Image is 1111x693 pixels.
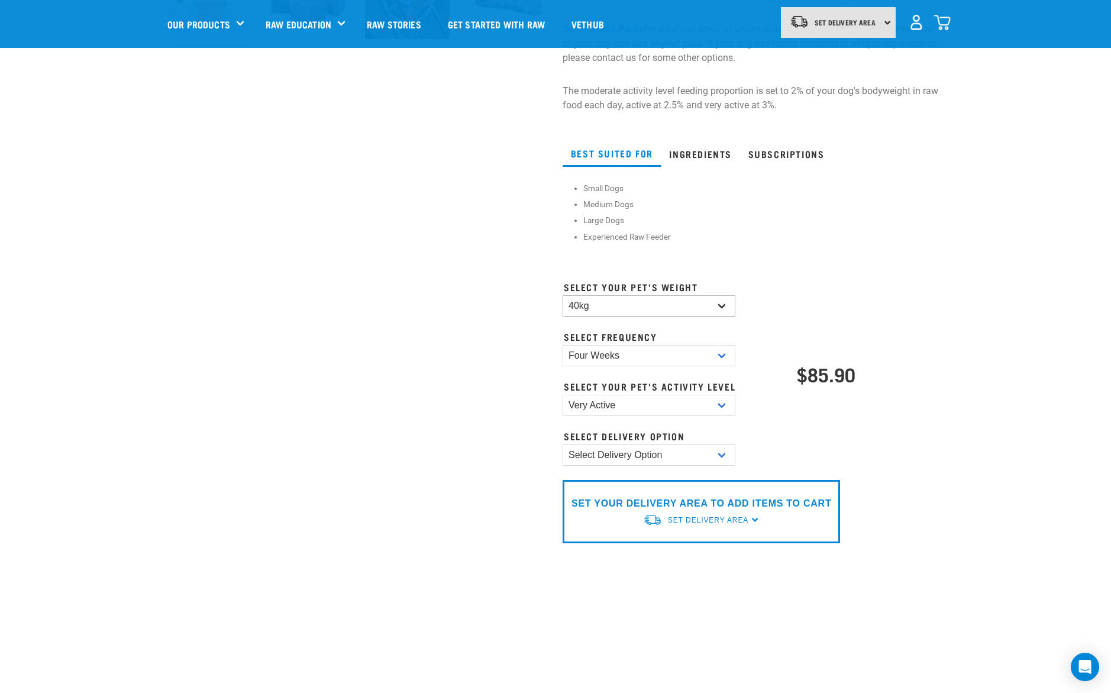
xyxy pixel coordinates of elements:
[563,84,944,112] p: The moderate activity level feeding proportion is set to 2% of your dog's bodyweight in raw food ...
[748,147,825,161] span: Subscriptions
[571,146,653,160] span: Best suited for
[910,15,922,30] img: account.png
[564,431,735,441] h6: Select delivery option
[790,14,809,29] img: van-moving.png
[583,213,939,227] li: Large Dogs
[934,14,951,31] img: home-icon@2x.png
[564,331,735,342] h6: Select frequency
[571,497,831,511] p: SET YOUR DELIVERY AREA TO ADD ITEMS TO CART
[1071,653,1099,681] div: Open Intercom Messenger
[355,1,436,48] a: Raw Stories
[815,20,876,24] span: Set Delivery Area
[583,181,939,195] li: Small Dogs
[797,363,855,385] div: $85.90
[266,17,331,31] a: Raw Education
[583,230,939,244] li: Experienced Raw Feeder
[564,381,735,392] h6: Select your pet's activity level
[669,147,732,161] span: Ingredients
[583,197,939,211] li: Medium Dogs
[167,17,230,31] a: Our Products
[643,514,662,526] img: van-moving.png
[436,1,560,48] a: Get started with Raw
[668,516,748,524] span: Set Delivery Area
[560,1,619,48] a: Vethub
[564,282,735,292] h6: Select your pet's weight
